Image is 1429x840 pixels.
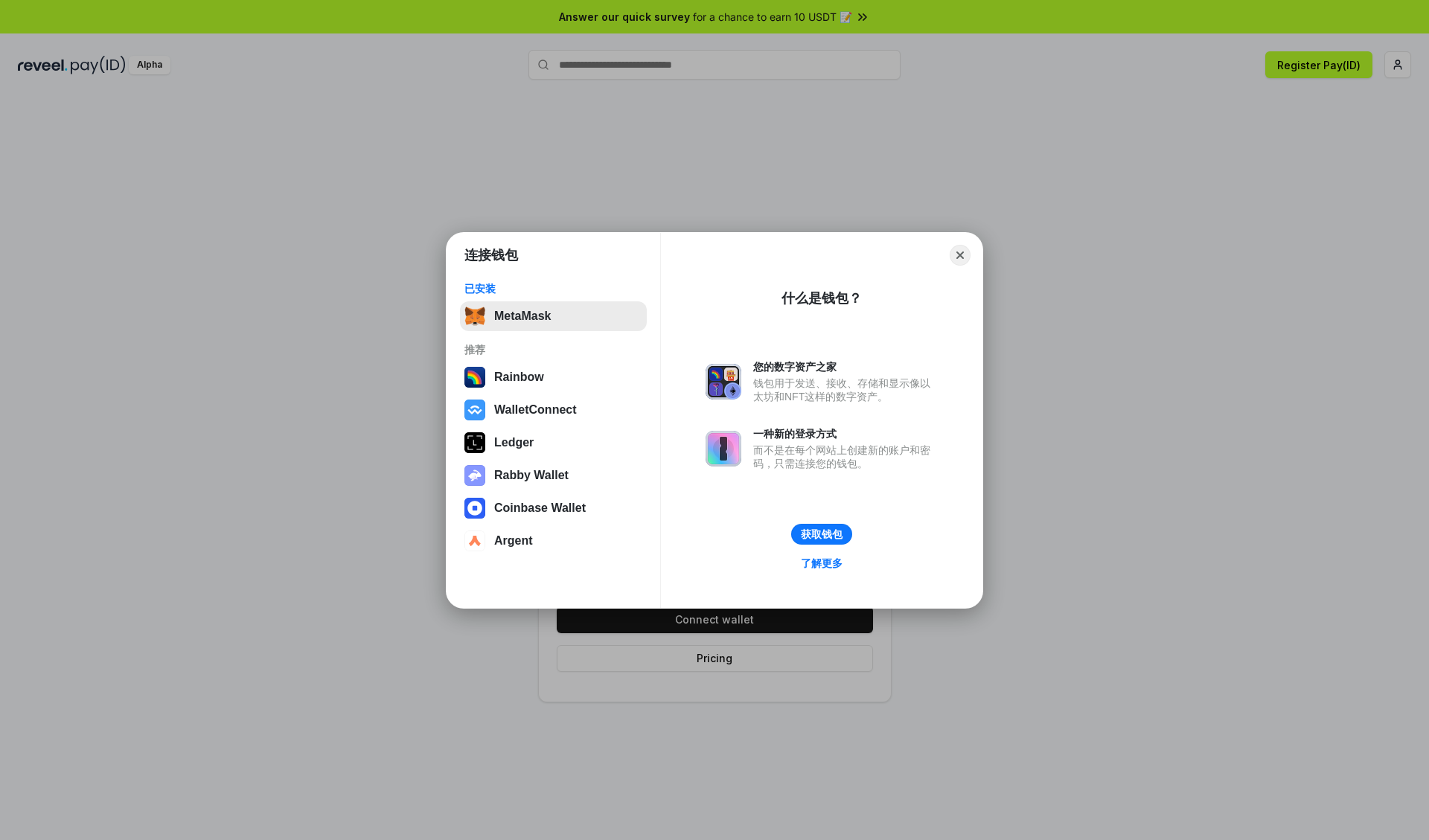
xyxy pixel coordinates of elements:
[494,403,577,417] div: WalletConnect
[464,343,642,356] div: 推荐
[706,431,741,467] img: svg+xml,%3Csvg%20xmlns%3D%22http%3A%2F%2Fwww.w3.org%2F2000%2Fsvg%22%20fill%3D%22none%22%20viewBox...
[464,367,485,388] img: svg+xml,%3Csvg%20width%3D%22120%22%20height%3D%22120%22%20viewBox%3D%220%200%20120%20120%22%20fil...
[494,371,544,384] div: Rainbow
[460,362,647,392] button: Rainbow
[460,493,647,523] button: Coinbase Wallet
[464,530,485,551] img: svg+xml,%3Csvg%20width%3D%2228%22%20height%3D%2228%22%20viewBox%3D%220%200%2028%2028%22%20fill%3D...
[801,528,843,541] div: 获取钱包
[460,428,647,458] button: Ledger
[791,524,852,545] button: 获取钱包
[464,465,485,486] img: svg+xml,%3Csvg%20xmlns%3D%22http%3A%2F%2Fwww.w3.org%2F2000%2Fsvg%22%20fill%3D%22none%22%20viewBox...
[460,526,647,556] button: Argent
[494,469,569,482] div: Rabby Wallet
[801,557,843,570] div: 了解更多
[494,436,534,449] div: Ledger
[753,427,938,440] div: 一种新的登录方式
[464,246,518,264] h1: 连接钱包
[460,395,647,425] button: WalletConnect
[781,289,862,307] div: 什么是钱包？
[753,443,938,470] div: 而不是在每个网站上创建新的账户和密码，只需连接您的钱包。
[464,498,485,519] img: svg+xml,%3Csvg%20width%3D%2228%22%20height%3D%2228%22%20viewBox%3D%220%200%2028%2028%22%20fill%3D...
[494,310,551,323] div: MetaMask
[494,534,533,548] div: Argent
[950,245,971,266] button: Close
[460,301,647,331] button: MetaMask
[792,554,851,573] a: 了解更多
[753,376,938,403] div: 钱包用于发送、接收、存储和显示像以太坊和NFT这样的数字资产。
[494,501,586,515] div: Coinbase Wallet
[464,432,485,453] img: svg+xml,%3Csvg%20xmlns%3D%22http%3A%2F%2Fwww.w3.org%2F2000%2Fsvg%22%20width%3D%2228%22%20height%3...
[460,461,647,490] button: Rabby Wallet
[464,400,485,420] img: svg+xml,%3Csvg%20width%3D%2228%22%20height%3D%2228%22%20viewBox%3D%220%200%2028%2028%22%20fill%3D...
[753,360,938,373] div: 您的数字资产之家
[706,364,741,400] img: svg+xml,%3Csvg%20xmlns%3D%22http%3A%2F%2Fwww.w3.org%2F2000%2Fsvg%22%20fill%3D%22none%22%20viewBox...
[464,306,485,327] img: svg+xml,%3Csvg%20fill%3D%22none%22%20height%3D%2233%22%20viewBox%3D%220%200%2035%2033%22%20width%...
[464,282,642,295] div: 已安装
